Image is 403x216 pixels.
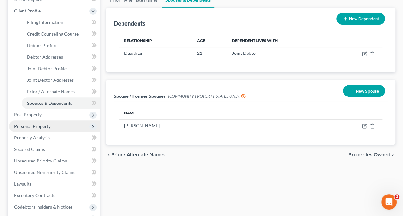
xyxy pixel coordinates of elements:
[14,204,72,210] span: Codebtors Insiders & Notices
[114,20,145,27] div: Dependents
[27,89,75,94] span: Prior / Alternate Names
[348,152,395,157] button: Properties Owned chevron_right
[22,51,100,63] a: Debtor Addresses
[27,43,56,48] span: Debtor Profile
[14,158,67,163] span: Unsecured Priority Claims
[27,77,74,83] span: Joint Debtor Addresses
[27,20,63,25] span: Filing Information
[27,31,79,37] span: Credit Counseling Course
[14,181,31,187] span: Lawsuits
[9,155,100,167] a: Unsecured Priority Claims
[14,112,42,117] span: Real Property
[106,152,111,157] i: chevron_left
[119,106,288,119] th: Name
[192,34,227,47] th: Age
[114,93,165,99] span: Spouse / Former Spouses
[9,132,100,144] a: Property Analysis
[22,63,100,74] a: Joint Debtor Profile
[14,8,41,13] span: Client Profile
[336,13,385,25] button: New Dependent
[14,146,45,152] span: Secured Claims
[22,74,100,86] a: Joint Debtor Addresses
[119,34,192,47] th: Relationship
[227,34,334,47] th: Dependent lives with
[390,152,395,157] i: chevron_right
[119,47,192,59] td: Daughter
[9,190,100,201] a: Executory Contracts
[14,135,50,140] span: Property Analysis
[348,152,390,157] span: Properties Owned
[14,193,55,198] span: Executory Contracts
[192,47,227,59] td: 21
[27,66,67,71] span: Joint Debtor Profile
[106,152,166,157] button: chevron_left Prior / Alternate Names
[14,123,51,129] span: Personal Property
[9,167,100,178] a: Unsecured Nonpriority Claims
[9,144,100,155] a: Secured Claims
[27,54,63,60] span: Debtor Addresses
[232,50,329,56] div: Joint Debtor
[22,17,100,28] a: Filing Information
[168,94,246,99] span: (COMMUNITY PROPERTY STATES ONLY)
[111,152,166,157] span: Prior / Alternate Names
[22,28,100,40] a: Credit Counseling Course
[381,194,397,210] iframe: Intercom live chat
[9,178,100,190] a: Lawsuits
[119,120,288,132] td: [PERSON_NAME]
[27,100,72,106] span: Spouses & Dependents
[22,97,100,109] a: Spouses & Dependents
[14,170,75,175] span: Unsecured Nonpriority Claims
[343,85,385,97] button: New Spouse
[394,194,399,199] span: 2
[22,40,100,51] a: Debtor Profile
[22,86,100,97] a: Prior / Alternate Names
